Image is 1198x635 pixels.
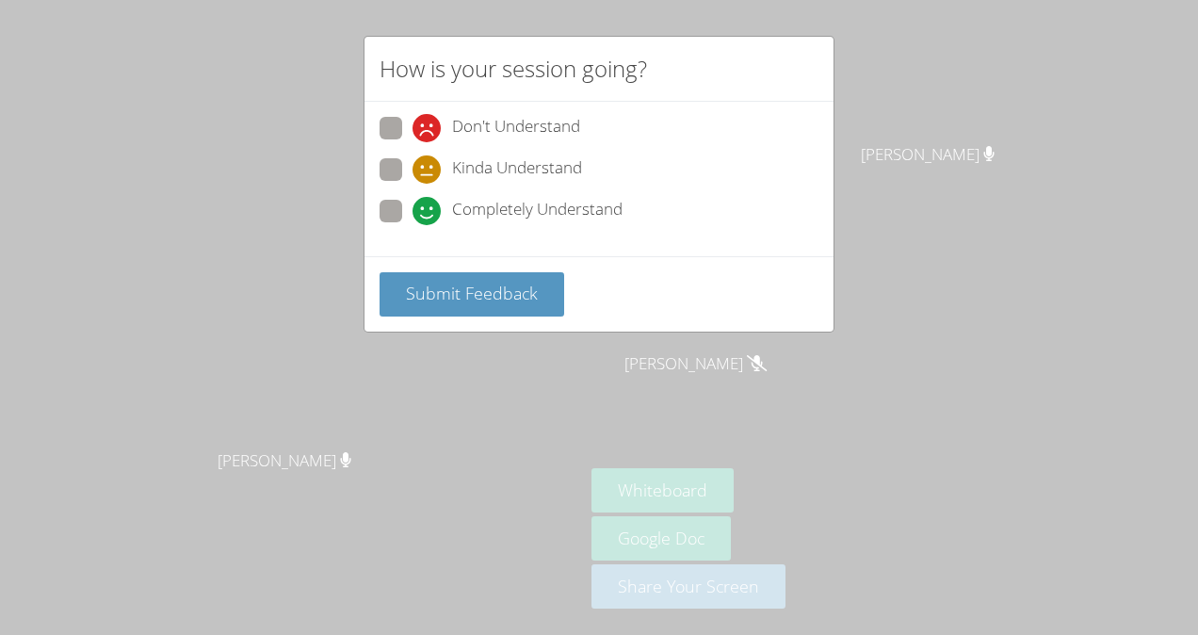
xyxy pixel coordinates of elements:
[452,197,623,225] span: Completely Understand
[380,272,564,317] button: Submit Feedback
[452,114,580,142] span: Don't Understand
[452,155,582,184] span: Kinda Understand
[380,52,647,86] h2: How is your session going?
[406,282,538,304] span: Submit Feedback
